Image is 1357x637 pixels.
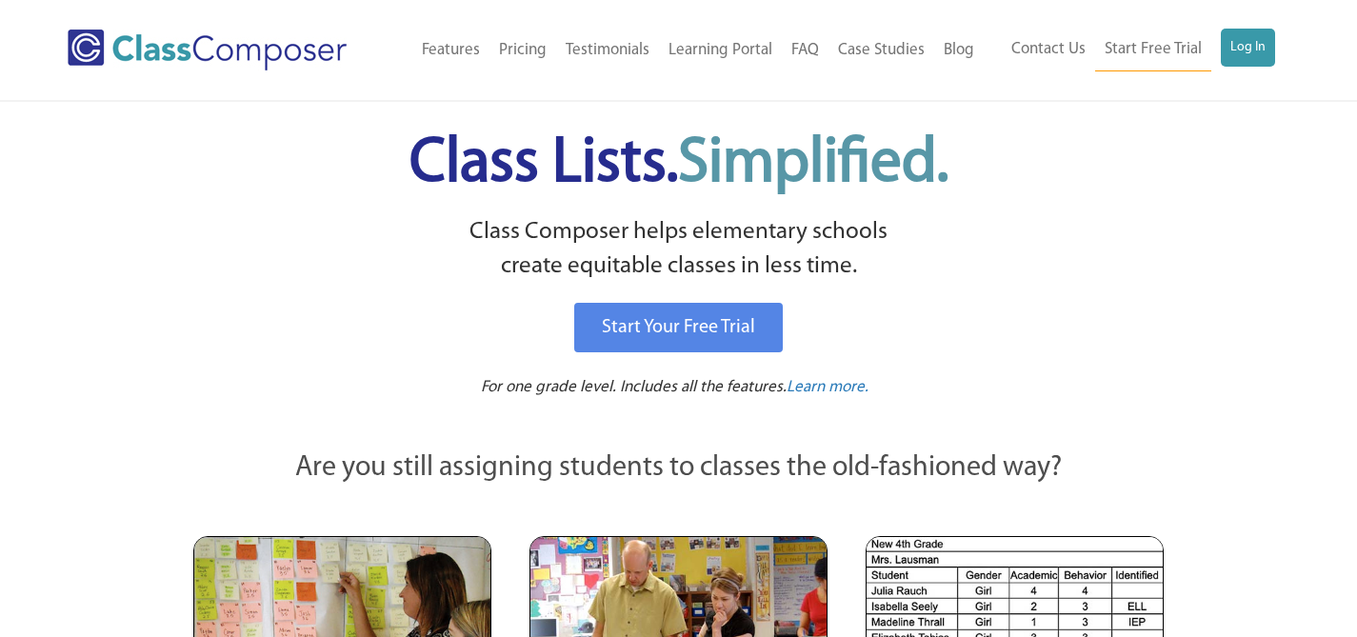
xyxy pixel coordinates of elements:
[409,133,948,195] span: Class Lists.
[193,448,1165,489] p: Are you still assigning students to classes the old-fashioned way?
[388,30,984,71] nav: Header Menu
[782,30,828,71] a: FAQ
[659,30,782,71] a: Learning Portal
[1221,29,1275,67] a: Log In
[787,379,868,395] span: Learn more.
[412,30,489,71] a: Features
[574,303,783,352] a: Start Your Free Trial
[678,133,948,195] span: Simplified.
[828,30,934,71] a: Case Studies
[787,376,868,400] a: Learn more.
[489,30,556,71] a: Pricing
[190,215,1167,285] p: Class Composer helps elementary schools create equitable classes in less time.
[984,29,1275,71] nav: Header Menu
[556,30,659,71] a: Testimonials
[68,30,347,70] img: Class Composer
[1002,29,1095,70] a: Contact Us
[602,318,755,337] span: Start Your Free Trial
[481,379,787,395] span: For one grade level. Includes all the features.
[1095,29,1211,71] a: Start Free Trial
[934,30,984,71] a: Blog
